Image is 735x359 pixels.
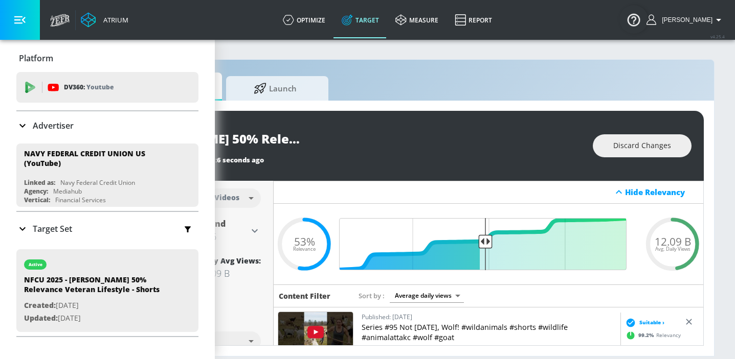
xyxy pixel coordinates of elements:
[199,267,261,279] div: 12.09 B
[81,12,128,28] a: Atrium
[19,53,53,64] p: Platform
[362,312,616,347] a: Published: [DATE]Series #95 Not [DATE], Wolf! #wildanimals #shorts #wildlife #animalattakc #wolf ...
[639,319,664,326] span: Suitable ›
[24,300,56,310] span: Created:
[99,15,128,25] div: Atrium
[279,291,330,301] h6: Content Filter
[209,193,244,202] div: Videos
[638,331,656,339] span: 99.2 %
[387,2,447,38] a: measure
[53,187,82,196] div: Mediahub
[16,212,198,246] div: Target Set
[625,187,698,197] div: Hide Relevancy
[359,291,385,300] span: Sort by
[623,343,683,350] div: Avg. Daily Views
[16,111,198,140] div: Advertiser
[29,262,42,267] div: active
[24,313,58,323] span: Updated:
[217,155,264,164] span: 6 seconds ago
[64,82,114,93] p: DV360:
[655,236,691,247] span: 12.09 B
[33,223,72,234] p: Target Set
[710,34,725,39] span: v 4.25.4
[55,196,106,204] div: Financial Services
[24,196,50,204] div: Vertical:
[236,76,314,101] span: Launch
[16,249,198,332] div: activeNFCU 2025 - [PERSON_NAME] 50% Relevance Veteran Lifestyle - ShortsCreated:[DATE]Updated:[DATE]
[390,289,464,302] div: Average daily views
[447,2,500,38] a: Report
[60,178,135,187] div: Navy Federal Credit Union
[174,155,583,164] div: Last Updated:
[623,317,664,327] div: Suitable ›
[16,143,198,207] div: NAVY FEDERAL CREDIT UNION US (YouTube)Linked as:Navy Federal Credit UnionAgency:MediahubVertical:...
[278,312,353,355] img: PUtsym_BbGU
[613,139,671,152] span: Discard Changes
[24,299,167,312] p: [DATE]
[16,44,198,73] div: Platform
[24,312,167,325] p: [DATE]
[24,275,167,299] div: NFCU 2025 - [PERSON_NAME] 50% Relevance Veteran Lifestyle - Shorts
[619,5,648,34] button: Open Resource Center
[623,327,681,343] div: Relevancy
[24,187,48,196] div: Agency:
[274,181,703,204] div: Hide Relevancy
[294,236,315,247] span: 53%
[362,322,616,343] p: Series #95 Not [DATE], Wolf! #wildanimals #shorts #wildlife #animalattakc #wolf #goat
[16,72,198,103] div: DV360: Youtube
[647,14,725,26] button: [PERSON_NAME]
[658,16,712,23] span: login as: kacey.labar@zefr.com
[293,247,316,252] span: Relevance
[655,247,691,252] span: Avg. Daily Views
[199,256,261,266] div: Daily Avg Views:
[593,134,692,157] button: Discard Changes
[24,149,182,168] div: NAVY FEDERAL CREDIT UNION US (YouTube)
[33,120,74,131] p: Advertiser
[24,178,55,187] div: Linked as:
[86,82,114,92] p: Youtube
[275,2,333,38] a: optimize
[345,218,632,270] input: Final Threshold
[333,2,387,38] a: Target
[362,312,616,322] p: Published: [DATE]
